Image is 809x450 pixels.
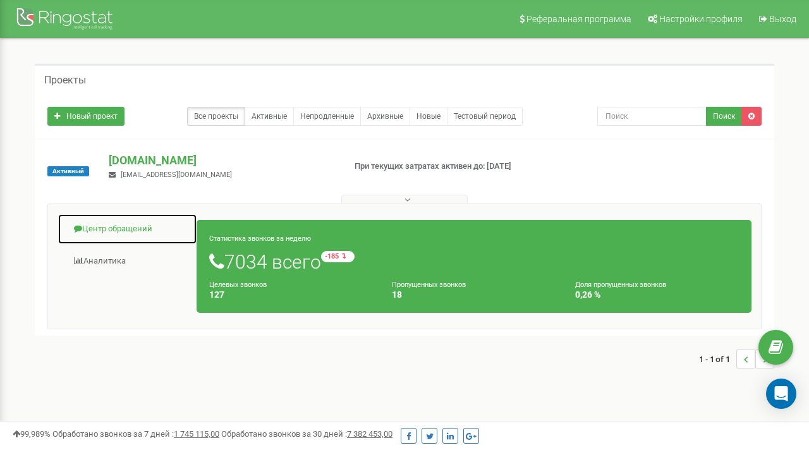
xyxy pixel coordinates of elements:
[58,246,197,277] a: Аналитика
[347,429,392,439] u: 7 382 453,00
[447,107,523,126] a: Тестовый период
[187,107,245,126] a: Все проекты
[209,251,739,272] h1: 7034 всего
[659,14,743,24] span: Настройки профиля
[392,290,556,300] h4: 18
[699,337,774,381] nav: ...
[293,107,361,126] a: Непродленные
[360,107,410,126] a: Архивные
[47,166,89,176] span: Активный
[575,281,666,289] small: Доля пропущенных звонков
[575,290,739,300] h4: 0,26 %
[699,350,736,368] span: 1 - 1 of 1
[174,429,219,439] u: 1 745 115,00
[597,107,707,126] input: Поиск
[109,152,334,169] p: [DOMAIN_NAME]
[392,281,466,289] small: Пропущенных звонков
[47,107,125,126] a: Новый проект
[52,429,219,439] span: Обработано звонков за 7 дней :
[769,14,796,24] span: Выход
[706,107,742,126] button: Поиск
[245,107,294,126] a: Активные
[13,429,51,439] span: 99,989%
[355,161,519,173] p: При текущих затратах активен до: [DATE]
[221,429,392,439] span: Обработано звонков за 30 дней :
[321,251,355,262] small: -185
[209,234,311,243] small: Статистика звонков за неделю
[526,14,631,24] span: Реферальная программа
[209,281,267,289] small: Целевых звонков
[121,171,232,179] span: [EMAIL_ADDRESS][DOMAIN_NAME]
[58,214,197,245] a: Центр обращений
[44,75,86,86] h5: Проекты
[766,379,796,409] div: Open Intercom Messenger
[410,107,447,126] a: Новые
[209,290,373,300] h4: 127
